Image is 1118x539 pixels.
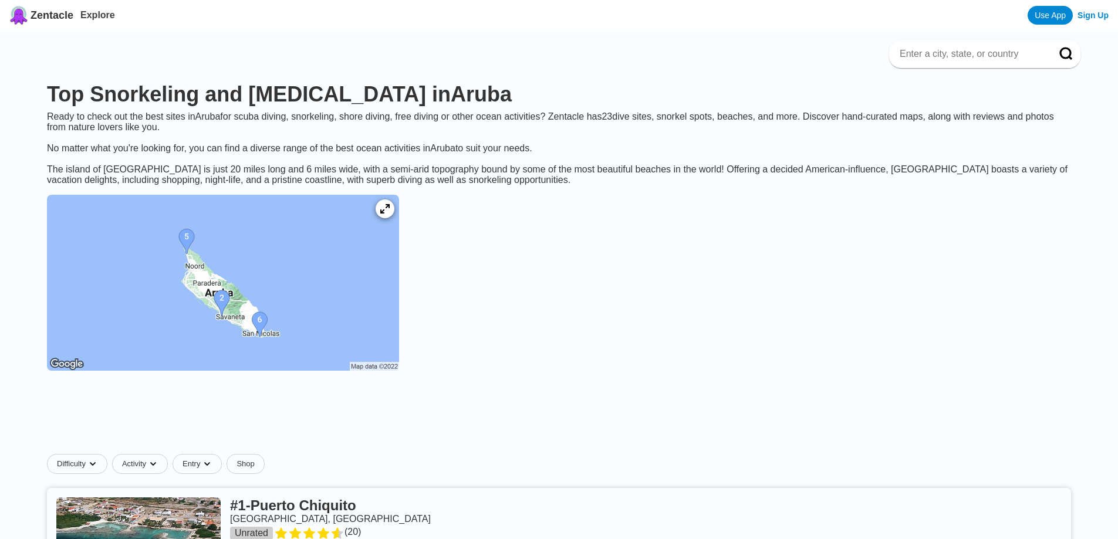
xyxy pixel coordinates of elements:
[88,459,97,469] img: dropdown caret
[38,164,1080,185] div: The island of [GEOGRAPHIC_DATA] is just 20 miles long and 6 miles wide, with a semi-arid topograp...
[899,48,1043,60] input: Enter a city, state, or country
[57,459,86,469] span: Difficulty
[122,459,146,469] span: Activity
[47,82,1071,107] h1: Top Snorkeling and [MEDICAL_DATA] in Aruba
[31,9,73,22] span: Zentacle
[183,459,200,469] span: Entry
[1078,11,1109,20] a: Sign Up
[275,392,844,445] iframe: Advertisement
[47,454,112,474] button: Difficultydropdown caret
[227,454,264,474] a: Shop
[38,185,408,382] a: Aruba dive site map
[202,459,212,469] img: dropdown caret
[80,10,115,20] a: Explore
[1028,6,1073,25] a: Use App
[9,6,28,25] img: Zentacle logo
[148,459,158,469] img: dropdown caret
[112,454,173,474] button: Activitydropdown caret
[38,111,1080,164] div: Ready to check out the best sites in Aruba for scuba diving, snorkeling, shore diving, free divin...
[47,195,399,371] img: Aruba dive site map
[9,6,73,25] a: Zentacle logoZentacle
[173,454,227,474] button: Entrydropdown caret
